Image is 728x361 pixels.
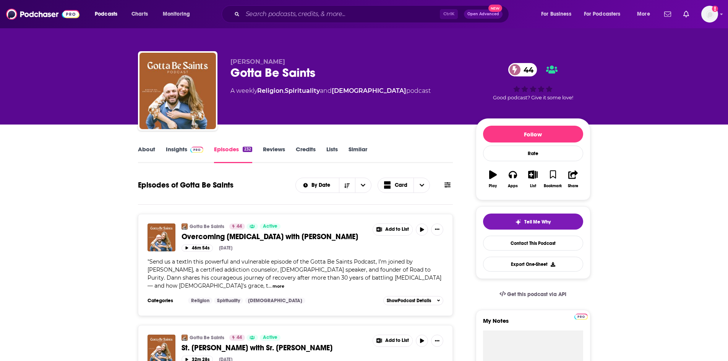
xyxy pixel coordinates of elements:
[574,314,588,320] img: Podchaser Pro
[157,8,200,20] button: open menu
[467,12,499,16] span: Open Advanced
[373,335,413,346] button: Show More Button
[383,296,444,305] button: ShowPodcast Details
[355,178,371,193] button: open menu
[263,146,285,163] a: Reviews
[190,223,224,230] a: Gotta Be Saints
[263,223,277,230] span: Active
[6,7,79,21] img: Podchaser - Follow, Share and Rate Podcasts
[148,223,175,251] img: Overcoming Sexual Addiction with Dann Aungst
[230,58,285,65] span: [PERSON_NAME]
[701,6,718,23] button: Show profile menu
[489,184,497,188] div: Play
[524,219,551,225] span: Tell Me Why
[138,146,155,163] a: About
[574,312,588,320] a: Pro website
[507,291,566,298] span: Get this podcast via API
[568,184,578,188] div: Share
[229,335,245,341] a: 44
[349,146,367,163] a: Similar
[311,183,333,188] span: By Date
[148,298,182,304] h3: Categories
[284,87,285,94] span: ,
[712,6,718,12] svg: Add a profile image
[260,335,280,341] a: Active
[260,223,280,230] a: Active
[219,245,232,251] div: [DATE]
[483,146,583,161] div: Rate
[295,178,371,193] h2: Choose List sort
[332,87,406,94] a: [DEMOGRAPHIC_DATA]
[530,184,536,188] div: List
[188,298,212,304] a: Religion
[229,5,516,23] div: Search podcasts, credits, & more...
[493,95,573,100] span: Good podcast? Give it some love!
[243,8,440,20] input: Search podcasts, credits, & more...
[515,219,521,225] img: tell me why sparkle
[637,9,650,19] span: More
[508,63,537,76] a: 44
[237,334,242,342] span: 44
[166,146,204,163] a: InsightsPodchaser Pro
[148,258,441,289] span: "
[182,343,367,353] a: St. [PERSON_NAME] with Sr. [PERSON_NAME]
[385,338,409,343] span: Add to List
[395,183,407,188] span: Card
[543,165,563,193] button: Bookmark
[182,232,367,241] a: Overcoming [MEDICAL_DATA] with [PERSON_NAME]
[148,258,441,289] span: Send us a textIn this powerful and vulnerable episode of the Gotta Be Saints Podcast, I’m joined ...
[182,232,358,241] span: Overcoming [MEDICAL_DATA] with [PERSON_NAME]
[431,223,443,236] button: Show More Button
[320,87,332,94] span: and
[385,227,409,232] span: Add to List
[387,298,431,303] span: Show Podcast Details
[464,10,503,19] button: Open AdvancedNew
[182,335,188,341] img: Gotta Be Saints
[483,257,583,272] button: Export One-Sheet
[95,9,117,19] span: Podcasts
[536,8,581,20] button: open menu
[190,147,204,153] img: Podchaser Pro
[373,224,413,235] button: Show More Button
[296,146,316,163] a: Credits
[268,282,272,289] span: ...
[523,165,543,193] button: List
[378,178,430,193] button: Choose View
[632,8,660,20] button: open menu
[296,183,339,188] button: open menu
[661,8,674,21] a: Show notifications dropdown
[701,6,718,23] span: Logged in as Lydia_Gustafson
[89,8,127,20] button: open menu
[680,8,692,21] a: Show notifications dropdown
[139,53,216,129] img: Gotta Be Saints
[493,285,573,304] a: Get this podcast via API
[701,6,718,23] img: User Profile
[326,146,338,163] a: Lists
[182,244,213,252] button: 46m 54s
[563,165,583,193] button: Share
[285,87,320,94] a: Spirituality
[131,9,148,19] span: Charts
[243,147,252,152] div: 232
[483,126,583,142] button: Follow
[126,8,152,20] a: Charts
[483,165,503,193] button: Play
[483,214,583,230] button: tell me why sparkleTell Me Why
[230,86,431,96] div: A weekly podcast
[503,165,523,193] button: Apps
[516,63,537,76] span: 44
[182,223,188,230] img: Gotta Be Saints
[579,8,632,20] button: open menu
[138,180,233,190] h1: Episodes of Gotta Be Saints
[431,335,443,347] button: Show More Button
[182,343,332,353] span: St. [PERSON_NAME] with Sr. [PERSON_NAME]
[245,298,305,304] a: [DEMOGRAPHIC_DATA]
[483,317,583,330] label: My Notes
[272,283,284,290] button: more
[584,9,621,19] span: For Podcasters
